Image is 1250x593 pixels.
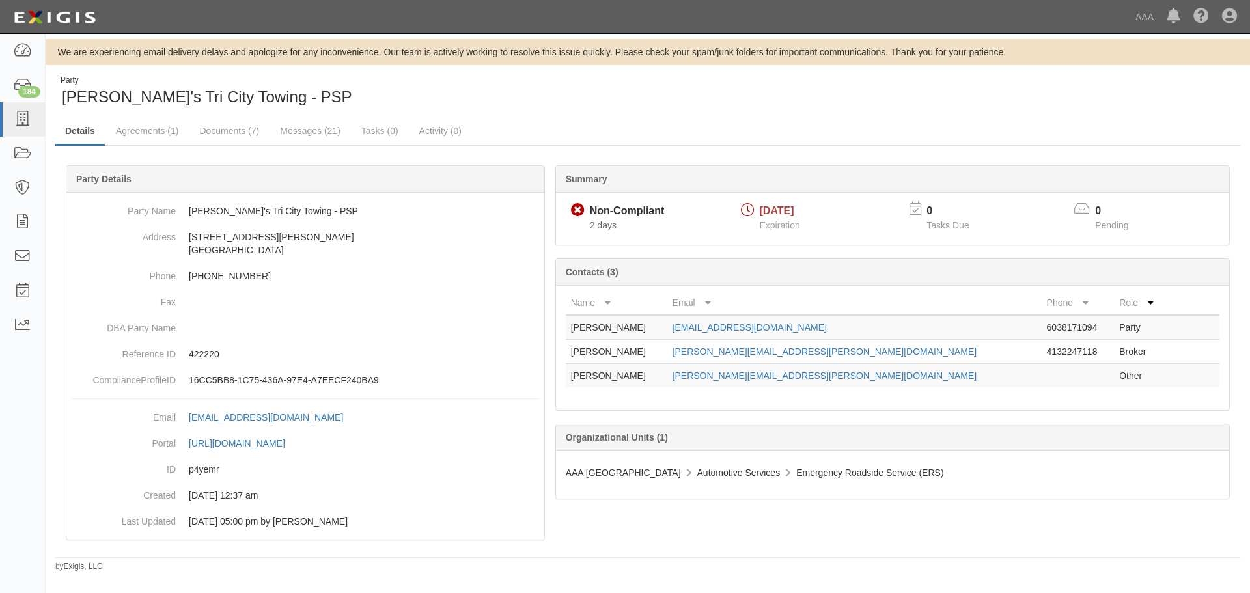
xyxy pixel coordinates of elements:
span: [PERSON_NAME]'s Tri City Towing - PSP [62,88,352,105]
a: AAA [1129,4,1160,30]
td: Other [1114,364,1167,388]
a: [URL][DOMAIN_NAME] [189,438,299,448]
a: [EMAIL_ADDRESS][DOMAIN_NAME] [189,412,357,422]
span: Tasks Due [926,220,969,230]
td: Broker [1114,340,1167,364]
a: [PERSON_NAME][EMAIL_ADDRESS][PERSON_NAME][DOMAIN_NAME] [673,370,977,381]
a: Activity (0) [410,118,471,144]
th: Email [667,291,1042,315]
span: [DATE] [760,205,794,216]
b: Summary [566,174,607,184]
span: AAA [GEOGRAPHIC_DATA] [566,467,681,478]
div: We are experiencing email delivery delays and apologize for any inconvenience. Our team is active... [46,46,1250,59]
dd: p4yemr [72,456,539,482]
dt: Address [72,224,176,243]
a: Exigis, LLC [64,562,103,571]
dt: Reference ID [72,341,176,361]
dt: ID [72,456,176,476]
p: 0 [1095,204,1145,219]
a: Messages (21) [270,118,350,144]
span: Since 09/01/2025 [590,220,617,230]
a: [EMAIL_ADDRESS][DOMAIN_NAME] [673,322,827,333]
dt: Fax [72,289,176,309]
p: 422220 [189,348,539,361]
small: by [55,561,103,572]
dd: [STREET_ADDRESS][PERSON_NAME] [GEOGRAPHIC_DATA] [72,224,539,263]
span: Emergency Roadside Service (ERS) [796,467,943,478]
dt: Phone [72,263,176,283]
span: Automotive Services [697,467,781,478]
a: Tasks (0) [352,118,408,144]
dd: 03/10/2023 12:37 am [72,482,539,508]
div: Dave's Tri City Towing - PSP [55,75,638,108]
dt: Last Updated [72,508,176,528]
td: [PERSON_NAME] [566,340,667,364]
dt: Created [72,482,176,502]
div: Non-Compliant [590,204,665,219]
a: Details [55,118,105,146]
span: Pending [1095,220,1128,230]
th: Name [566,291,667,315]
img: logo-5460c22ac91f19d4615b14bd174203de0afe785f0fc80cf4dbbc73dc1793850b.png [10,6,100,29]
th: Role [1114,291,1167,315]
dd: [PHONE_NUMBER] [72,263,539,289]
td: [PERSON_NAME] [566,364,667,388]
b: Organizational Units (1) [566,432,668,443]
div: Party [61,75,352,86]
dt: ComplianceProfileID [72,367,176,387]
div: 184 [18,86,40,98]
td: 6038171094 [1042,315,1115,340]
th: Phone [1042,291,1115,315]
dt: DBA Party Name [72,315,176,335]
dd: 04/16/2024 05:00 pm by Benjamin Tully [72,508,539,534]
p: 0 [926,204,985,219]
td: [PERSON_NAME] [566,315,667,340]
dd: [PERSON_NAME]'s Tri City Towing - PSP [72,198,539,224]
a: Documents (7) [189,118,269,144]
a: [PERSON_NAME][EMAIL_ADDRESS][PERSON_NAME][DOMAIN_NAME] [673,346,977,357]
i: Non-Compliant [571,204,585,217]
dt: Portal [72,430,176,450]
span: Expiration [760,220,800,230]
dt: Party Name [72,198,176,217]
b: Contacts (3) [566,267,618,277]
b: Party Details [76,174,132,184]
p: 16CC5BB8-1C75-436A-97E4-A7EECF240BA9 [189,374,539,387]
div: [EMAIL_ADDRESS][DOMAIN_NAME] [189,411,343,424]
td: Party [1114,315,1167,340]
dt: Email [72,404,176,424]
td: 4132247118 [1042,340,1115,364]
i: Help Center - Complianz [1193,9,1209,25]
a: Agreements (1) [106,118,188,144]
